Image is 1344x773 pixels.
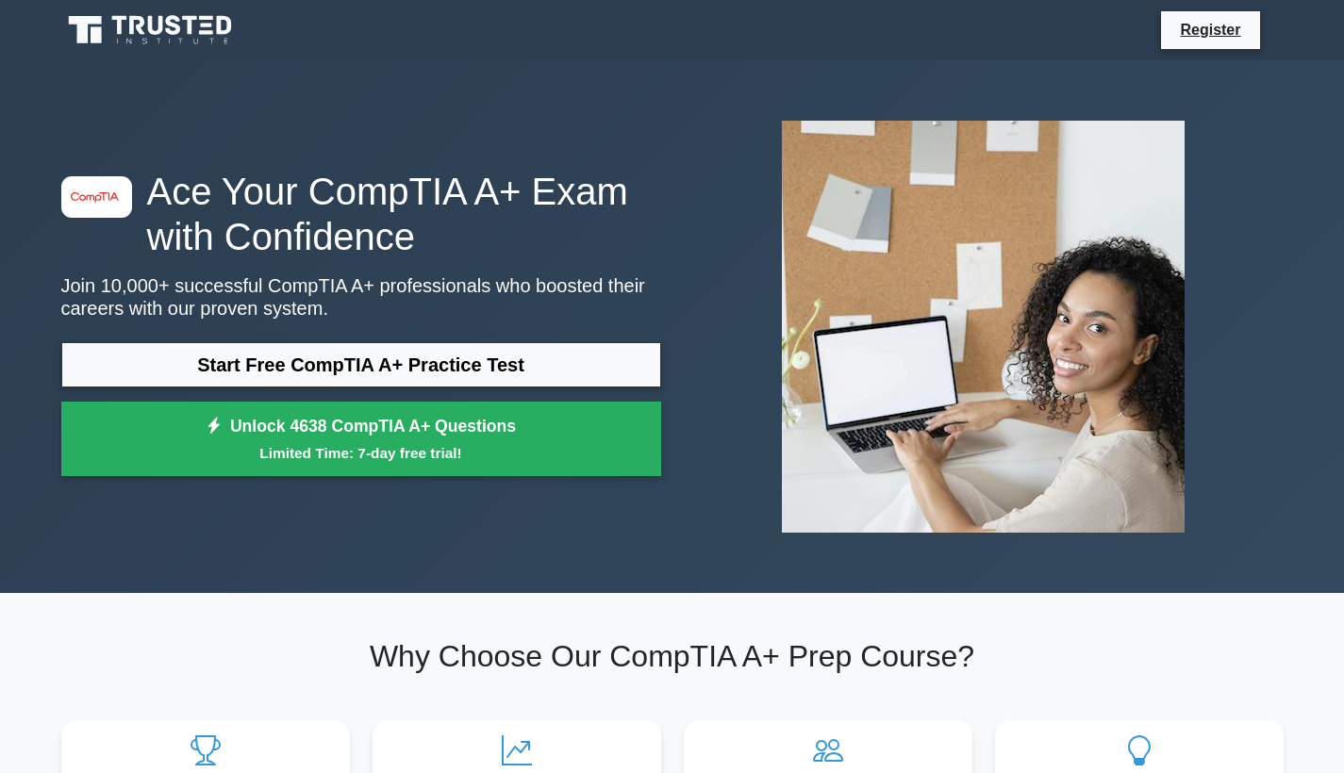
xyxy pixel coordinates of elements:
h2: Why Choose Our CompTIA A+ Prep Course? [61,638,1284,674]
a: Register [1169,18,1252,41]
a: Start Free CompTIA A+ Practice Test [61,342,661,387]
h1: Ace Your CompTIA A+ Exam with Confidence [61,169,661,259]
p: Join 10,000+ successful CompTIA A+ professionals who boosted their careers with our proven system. [61,274,661,320]
small: Limited Time: 7-day free trial! [85,442,638,464]
a: Unlock 4638 CompTIA A+ QuestionsLimited Time: 7-day free trial! [61,402,661,477]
